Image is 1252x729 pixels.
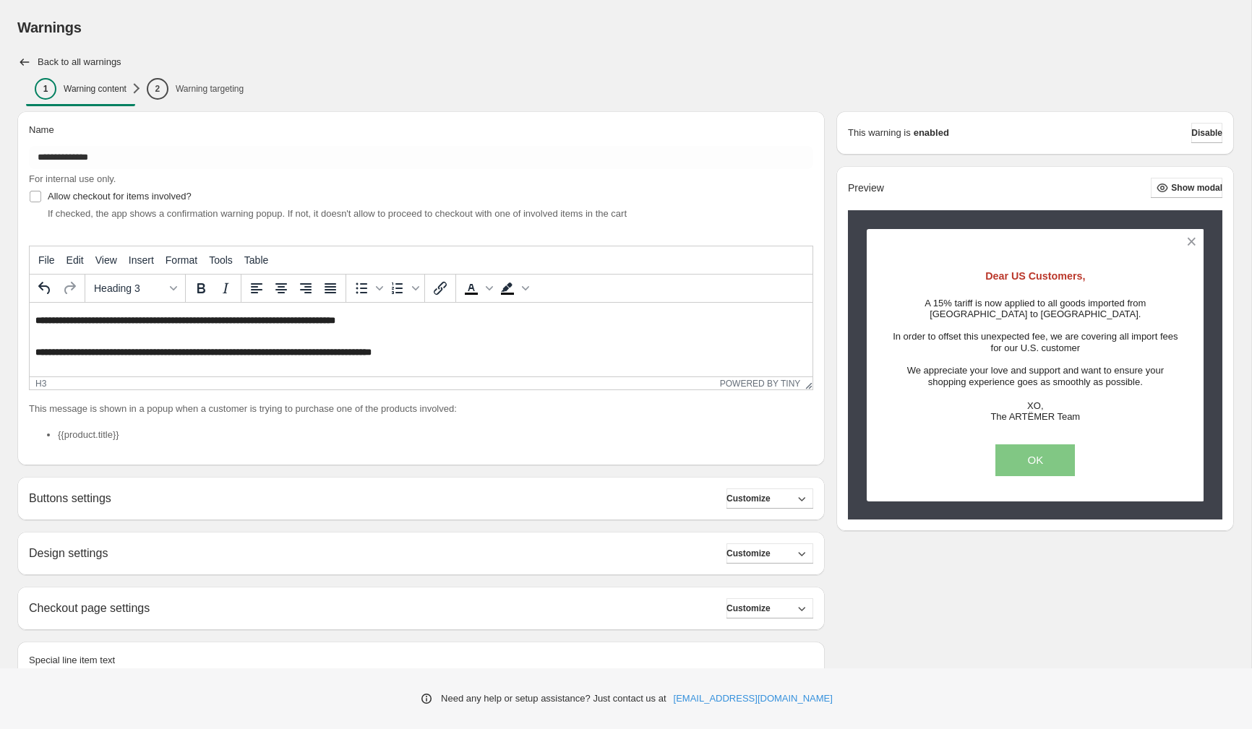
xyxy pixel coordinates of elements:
[38,56,121,68] h2: Back to all warnings
[29,402,813,416] p: This message is shown in a popup when a customer is trying to purchase one of the products involved:
[726,543,813,564] button: Customize
[1171,182,1222,194] span: Show modal
[17,20,82,35] span: Warnings
[892,298,1179,332] h3: A 15% tariff is now applied to all goods imported from [GEOGRAPHIC_DATA] to [GEOGRAPHIC_DATA].
[726,488,813,509] button: Customize
[48,208,627,219] span: If checked, the app shows a confirmation warning popup. If not, it doesn't allow to proceed to ch...
[129,254,154,266] span: Insert
[349,276,385,301] div: Bullet list
[848,126,911,140] p: This warning is
[29,655,115,665] span: Special line item text
[189,276,213,301] button: Bold
[29,601,150,615] h2: Checkout page settings
[892,400,1179,412] h3: XO,
[892,365,1179,387] h3: We appreciate your love and support and want to ensure your shopping experience goes as smoothly ...
[209,254,233,266] span: Tools
[892,331,1179,365] h3: In order to offset this unexpected fee, we are covering all import fees for our U.S. customer
[269,276,293,301] button: Align center
[67,254,84,266] span: Edit
[88,276,182,301] button: Formats
[995,444,1075,476] button: OK
[726,598,813,618] button: Customize
[35,78,56,100] div: 1
[64,83,127,95] p: Warning content
[29,491,111,505] h2: Buttons settings
[30,303,812,376] iframe: Rich Text Area
[244,254,268,266] span: Table
[720,379,801,389] a: Powered by Tiny
[428,276,453,301] button: Insert/edit link
[29,173,116,184] span: For internal use only.
[914,126,949,140] strong: enabled
[800,377,812,389] div: Resize
[385,276,421,301] div: Numbered list
[848,182,884,194] h2: Preview
[95,254,117,266] span: View
[985,270,1085,282] span: Dear US Customers,
[58,428,813,442] li: {{product.title}}
[213,276,238,301] button: Italic
[48,191,192,202] span: Allow checkout for items involved?
[57,276,82,301] button: Redo
[726,493,771,504] span: Customize
[674,691,833,706] a: [EMAIL_ADDRESS][DOMAIN_NAME]
[166,254,197,266] span: Format
[176,83,244,95] p: Warning targeting
[726,548,771,559] span: Customize
[892,411,1179,423] h3: The ARTËMER Team
[33,276,57,301] button: Undo
[29,546,108,560] h2: Design settings
[726,603,771,614] span: Customize
[1191,123,1222,143] button: Disable
[459,276,495,301] div: Text color
[147,78,168,100] div: 2
[38,254,55,266] span: File
[1151,178,1222,198] button: Show modal
[495,276,531,301] div: Background color
[293,276,318,301] button: Align right
[94,282,165,294] span: Heading 3
[29,124,54,135] span: Name
[318,276,343,301] button: Justify
[35,379,46,389] div: h3
[1191,127,1222,139] span: Disable
[244,276,269,301] button: Align left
